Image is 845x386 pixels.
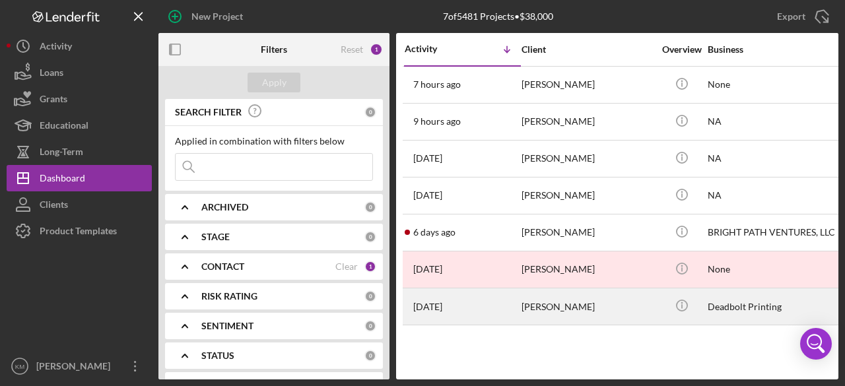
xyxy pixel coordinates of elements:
div: 0 [364,201,376,213]
div: Deadbolt Printing [708,289,840,324]
time: 2025-08-19 21:50 [413,79,461,90]
div: [PERSON_NAME] [522,252,654,287]
button: Activity [7,33,152,59]
div: [PERSON_NAME] [522,178,654,213]
b: STATUS [201,350,234,361]
button: New Project [158,3,256,30]
b: SENTIMENT [201,321,253,331]
div: [PERSON_NAME] [522,289,654,324]
div: Applied in combination with filters below [175,136,373,146]
div: Grants [40,86,67,115]
time: 2025-08-19 19:25 [413,116,461,127]
div: Product Templates [40,218,117,247]
div: 0 [364,231,376,243]
button: Clients [7,191,152,218]
div: NA [708,141,840,176]
div: Activity [405,44,463,54]
div: None [708,67,840,102]
button: KM[PERSON_NAME] [7,353,152,379]
div: Dashboard [40,165,85,195]
div: [PERSON_NAME] [522,141,654,176]
b: RISK RATING [201,291,257,302]
time: 2025-08-01 21:16 [413,264,442,274]
time: 2025-08-13 18:51 [413,227,456,238]
div: Clients [40,191,68,221]
b: ARCHIVED [201,202,248,212]
div: Business [708,44,840,55]
b: SEARCH FILTER [175,107,242,117]
div: Long-Term [40,139,83,168]
b: STAGE [201,232,230,242]
div: New Project [191,3,243,30]
div: 7 of 5481 Projects • $38,000 [443,11,553,22]
div: BRIGHT PATH VENTURES, LLC [708,215,840,250]
time: 2025-08-18 17:20 [413,190,442,201]
div: Educational [40,112,88,142]
div: Export [777,3,805,30]
div: [PERSON_NAME] [522,67,654,102]
div: 0 [364,106,376,118]
div: Clear [335,261,358,272]
button: Product Templates [7,218,152,244]
text: KM [15,363,24,370]
div: [PERSON_NAME] [33,353,119,383]
button: Export [764,3,838,30]
b: CONTACT [201,261,244,272]
div: Activity [40,33,72,63]
time: 2025-07-14 22:19 [413,302,442,312]
button: Grants [7,86,152,112]
div: None [708,252,840,287]
div: Overview [657,44,706,55]
div: 0 [364,290,376,302]
div: NA [708,104,840,139]
button: Educational [7,112,152,139]
div: NA [708,178,840,213]
button: Apply [248,73,300,92]
div: Client [522,44,654,55]
div: [PERSON_NAME] [522,215,654,250]
div: 0 [364,350,376,362]
button: Loans [7,59,152,86]
div: [PERSON_NAME] [522,104,654,139]
div: Open Intercom Messenger [800,328,832,360]
div: Apply [262,73,287,92]
time: 2025-08-18 17:24 [413,153,442,164]
div: Reset [341,44,363,55]
div: 1 [370,43,383,56]
div: Loans [40,59,63,89]
b: Filters [261,44,287,55]
button: Dashboard [7,165,152,191]
div: 1 [364,261,376,273]
div: 0 [364,320,376,332]
button: Long-Term [7,139,152,165]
